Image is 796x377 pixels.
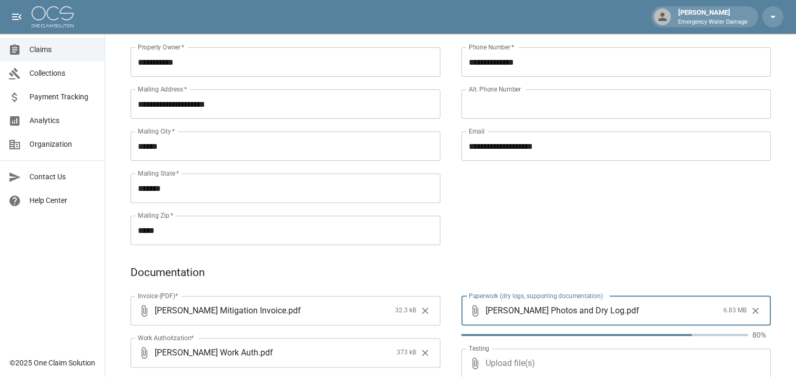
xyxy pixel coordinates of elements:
[469,43,514,52] label: Phone Number
[29,171,96,182] span: Contact Us
[417,303,433,319] button: Clear
[138,85,187,94] label: Mailing Address
[469,344,489,353] label: Testing
[138,127,175,136] label: Mailing City
[32,6,74,27] img: ocs-logo-white-transparent.png
[469,85,521,94] label: Alt. Phone Number
[29,68,96,79] span: Collections
[138,211,174,220] label: Mailing Zip
[29,44,96,55] span: Claims
[29,115,96,126] span: Analytics
[258,347,273,359] span: . pdf
[29,195,96,206] span: Help Center
[138,291,178,300] label: Invoice (PDF)*
[155,347,258,359] span: [PERSON_NAME] Work Auth
[469,291,603,300] label: Paperwork (dry logs, supporting documentation)
[155,304,286,317] span: [PERSON_NAME] Mitigation Invoice
[9,358,95,368] div: © 2025 One Claim Solution
[723,305,747,316] span: 6.83 MB
[397,348,416,358] span: 373 kB
[29,91,96,103] span: Payment Tracking
[752,330,771,340] p: 80%
[29,139,96,150] span: Organization
[417,345,433,361] button: Clear
[678,18,748,27] p: Emergency Water Damage
[395,305,416,316] span: 32.3 kB
[624,304,639,317] span: . pdf
[6,6,27,27] button: open drawer
[748,303,763,319] button: Clear
[138,169,179,178] label: Mailing State
[674,7,752,26] div: [PERSON_NAME]
[138,43,185,52] label: Property Owner
[486,304,624,317] span: [PERSON_NAME] Photos and Dry Log
[469,127,485,136] label: Email
[286,304,301,317] span: . pdf
[138,333,194,342] label: Work Authorization*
